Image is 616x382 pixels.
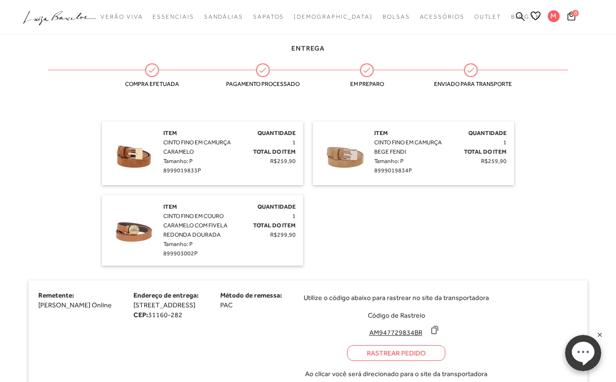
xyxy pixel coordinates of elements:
[468,130,507,136] span: Quantidade
[572,10,579,17] span: 0
[226,81,300,87] span: Pagamento processado
[253,8,284,26] a: noSubCategoriesText
[368,311,425,319] span: Código de Rastreio
[511,8,539,26] a: BLOG LB
[294,13,373,20] span: [DEMOGRAPHIC_DATA]
[304,293,489,302] span: Utilize o código abaixo para rastrear no site da transportadora
[383,8,410,26] a: noSubCategoriesText
[294,8,373,26] a: noSubCategoriesText
[38,291,74,299] span: Remetente:
[374,130,388,136] span: Item
[383,13,410,20] span: Bolsas
[133,301,195,309] span: [STREET_ADDRESS]
[109,202,158,251] img: CINTO FINO EM COURO CARAMELO COM FIVELA REDONDA DOURADA
[148,311,182,319] span: 31160-282
[434,81,508,87] span: Enviado para transporte
[163,167,201,174] span: 8999019833P
[503,139,507,146] span: 1
[511,13,539,20] span: BLOG LB
[270,231,296,238] span: R$299,90
[220,291,282,299] span: Método de remessa:
[253,222,296,229] span: Total do Item
[320,129,369,178] img: CINTO FINO EM CAMURÇA BEGE FENDI
[330,81,404,87] span: Em preparo
[481,158,507,164] span: R$259,90
[291,44,325,52] span: Entrega
[374,139,442,155] span: CINTO FINO EM CAMURÇA BEGE FENDI
[163,130,177,136] span: Item
[464,148,507,155] span: Total do Item
[109,129,158,178] img: CINTO FINO EM CAMURÇA CARAMELO
[163,139,231,155] span: CINTO FINO EM CAMURÇA CARAMELO
[253,148,296,155] span: Total do Item
[133,291,199,299] span: Endereço de entrega:
[163,241,193,247] span: Tamanho: P
[374,167,412,174] span: 8999019834P
[347,345,445,361] a: Rastrear Pedido
[292,139,296,146] span: 1
[543,10,565,25] button: M
[474,8,502,26] a: noSubCategoriesText
[101,8,143,26] a: noSubCategoriesText
[133,311,148,319] strong: CEP:
[101,13,143,20] span: Verão Viva
[474,13,502,20] span: Outlet
[220,301,232,309] span: PAC
[257,203,296,210] span: Quantidade
[153,13,194,20] span: Essenciais
[163,158,193,164] span: Tamanho: P
[204,8,243,26] a: noSubCategoriesText
[204,13,243,20] span: Sandálias
[163,250,198,257] span: 899903002P
[420,13,464,20] span: Acessórios
[565,11,578,24] button: 0
[163,213,228,238] span: CINTO FINO EM COURO CARAMELO COM FIVELA REDONDA DOURADA
[115,81,189,87] span: Compra efetuada
[257,130,296,136] span: Quantidade
[292,213,296,219] span: 1
[253,13,284,20] span: Sapatos
[153,8,194,26] a: noSubCategoriesText
[163,203,177,210] span: Item
[305,369,488,379] span: Ao clicar você será direcionado para o site da transportadora
[270,158,296,164] span: R$259,90
[38,301,112,309] span: [PERSON_NAME] Online
[374,158,404,164] span: Tamanho: P
[420,8,464,26] a: noSubCategoriesText
[548,10,560,22] span: M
